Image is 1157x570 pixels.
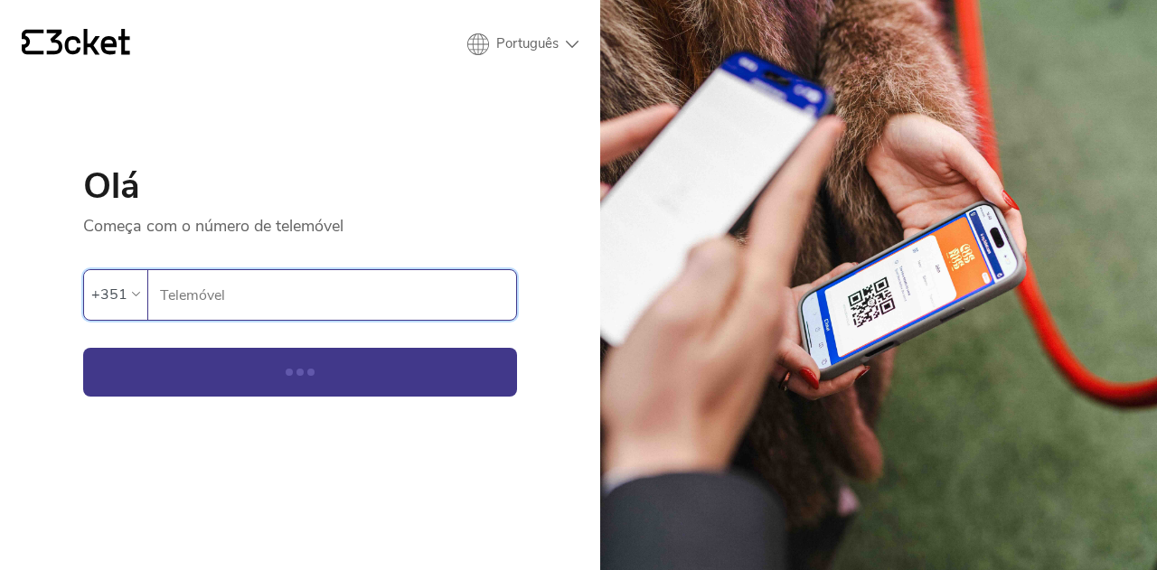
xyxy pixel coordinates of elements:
g: {' '} [22,30,43,55]
label: Telemóvel [148,270,516,321]
p: Começa com o número de telemóvel [83,204,517,237]
input: Telemóvel [159,270,516,320]
a: {' '} [22,29,130,60]
div: +351 [91,281,127,308]
h1: Olá [83,168,517,204]
button: Continuar [83,348,517,397]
